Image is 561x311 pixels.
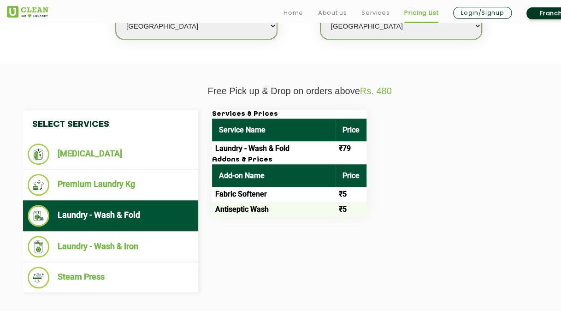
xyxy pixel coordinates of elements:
[336,202,366,216] td: ₹5
[23,110,198,139] h4: Select Services
[7,6,48,18] img: UClean Laundry and Dry Cleaning
[453,7,512,19] a: Login/Signup
[28,236,49,257] img: Laundry - Wash & Iron
[336,119,366,141] th: Price
[28,174,49,196] img: Premium Laundry Kg
[28,267,49,288] img: Steam Press
[360,86,392,96] span: Rs. 480
[212,202,336,216] td: Antiseptic Wash
[318,7,347,18] a: About us
[212,164,336,187] th: Add-on Name
[28,267,194,288] li: Steam Press
[283,7,303,18] a: Home
[212,119,336,141] th: Service Name
[361,7,390,18] a: Services
[212,187,336,202] td: Fabric Softener
[404,7,438,18] a: Pricing List
[28,144,49,165] img: Dry Cleaning
[336,187,366,202] td: ₹5
[28,236,194,257] li: Laundry - Wash & Iron
[212,110,366,119] h3: Services & Prices
[28,205,49,227] img: Laundry - Wash & Fold
[212,141,336,156] td: Laundry - Wash & Fold
[336,164,366,187] th: Price
[28,144,194,165] li: [MEDICAL_DATA]
[336,141,366,156] td: ₹79
[28,174,194,196] li: Premium Laundry Kg
[212,156,366,164] h3: Addons & Prices
[28,205,194,227] li: Laundry - Wash & Fold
